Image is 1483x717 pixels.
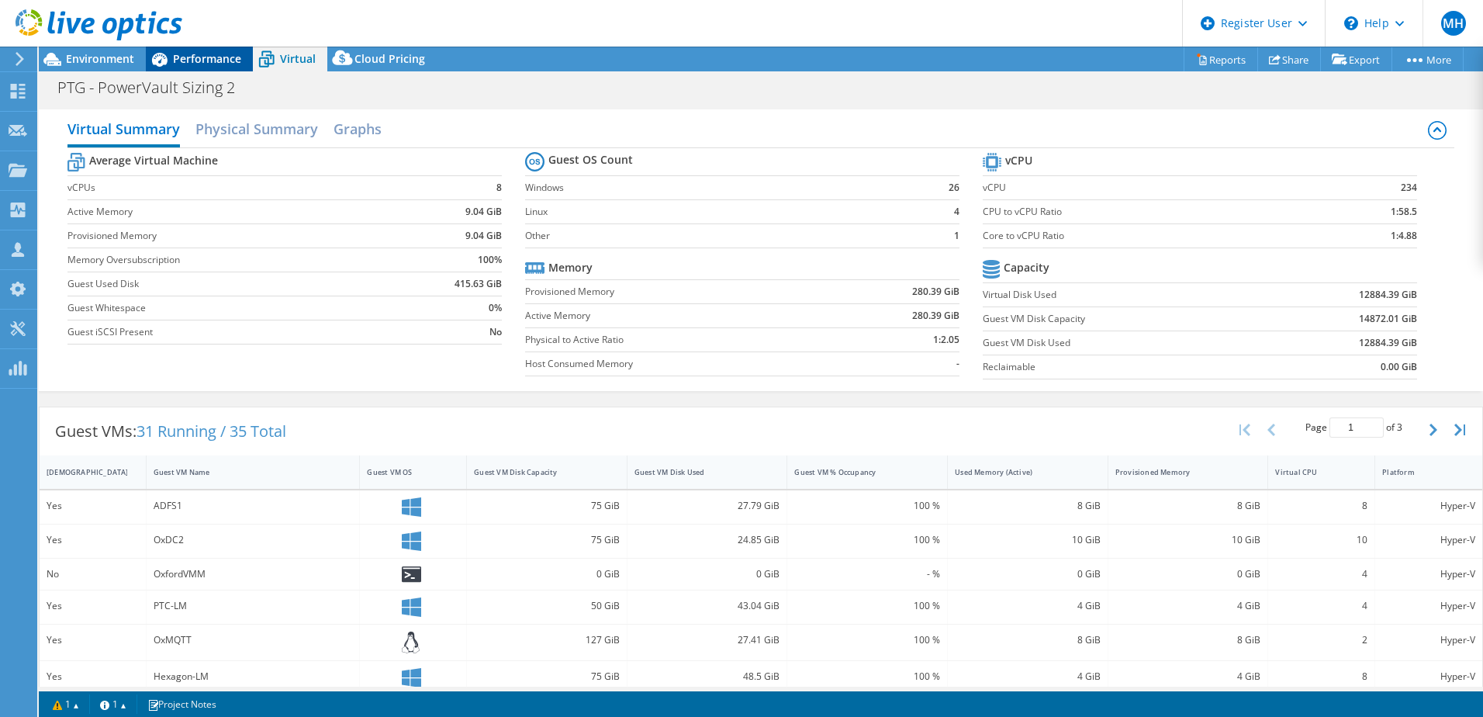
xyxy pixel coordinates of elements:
[983,311,1267,327] label: Guest VM Disk Capacity
[474,532,620,549] div: 75 GiB
[1115,566,1261,583] div: 0 GiB
[548,152,633,168] b: Guest OS Count
[478,252,502,268] b: 100%
[280,51,316,66] span: Virtual
[1257,47,1321,71] a: Share
[1397,421,1402,434] span: 3
[67,276,398,292] label: Guest Used Disk
[955,467,1082,477] div: Used Memory (Active)
[955,497,1101,514] div: 8 GiB
[89,153,218,168] b: Average Virtual Machine
[154,632,353,649] div: OxMQTT
[354,51,425,66] span: Cloud Pricing
[496,180,502,196] b: 8
[949,180,959,196] b: 26
[67,180,398,196] label: vCPUs
[525,284,833,300] label: Provisioned Memory
[955,532,1101,549] div: 10 GiB
[933,332,959,348] b: 1:2.05
[954,228,959,244] b: 1
[154,467,334,477] div: Guest VM Name
[154,597,353,615] div: PTC-LM
[794,532,940,549] div: 100 %
[1275,566,1367,583] div: 4
[525,356,833,372] label: Host Consumed Memory
[474,668,620,685] div: 75 GiB
[1382,597,1475,615] div: Hyper-V
[956,356,959,372] b: -
[794,668,940,685] div: 100 %
[634,497,780,514] div: 27.79 GiB
[474,497,620,514] div: 75 GiB
[794,497,940,514] div: 100 %
[455,276,502,292] b: 415.63 GiB
[1320,47,1392,71] a: Export
[137,694,227,714] a: Project Notes
[489,300,502,316] b: 0%
[983,204,1318,220] label: CPU to vCPU Ratio
[465,228,502,244] b: 9.04 GiB
[1391,228,1417,244] b: 1:4.88
[525,204,920,220] label: Linux
[912,284,959,300] b: 280.39 GiB
[154,497,353,514] div: ADFS1
[1382,566,1475,583] div: Hyper-V
[474,467,601,477] div: Guest VM Disk Capacity
[525,228,920,244] label: Other
[1275,467,1349,477] div: Virtual CPU
[465,204,502,220] b: 9.04 GiB
[67,300,398,316] label: Guest Whitespace
[955,668,1101,685] div: 4 GiB
[1382,497,1475,514] div: Hyper-V
[525,332,833,348] label: Physical to Active Ratio
[794,467,921,477] div: Guest VM % Occupancy
[912,308,959,324] b: 280.39 GiB
[154,668,353,685] div: Hexagon-LM
[1441,11,1466,36] span: MH
[1005,153,1032,168] b: vCPU
[525,180,920,196] label: Windows
[983,335,1267,351] label: Guest VM Disk Used
[525,308,833,324] label: Active Memory
[1344,16,1358,30] svg: \n
[154,532,353,549] div: OxDC2
[1275,532,1367,549] div: 10
[634,532,780,549] div: 24.85 GiB
[1275,597,1367,615] div: 4
[983,359,1267,375] label: Reclaimable
[489,324,502,340] b: No
[1401,180,1417,196] b: 234
[137,421,286,442] span: 31 Running / 35 Total
[334,113,382,144] h2: Graphs
[1275,668,1367,685] div: 8
[154,566,353,583] div: OxfordVMM
[474,566,620,583] div: 0 GiB
[1184,47,1258,71] a: Reports
[67,252,398,268] label: Memory Oversubscription
[634,566,780,583] div: 0 GiB
[955,566,1101,583] div: 0 GiB
[1391,204,1417,220] b: 1:58.5
[1004,260,1049,275] b: Capacity
[47,632,139,649] div: Yes
[47,497,139,514] div: Yes
[634,597,780,615] div: 43.04 GiB
[474,597,620,615] div: 50 GiB
[955,597,1101,615] div: 4 GiB
[67,204,398,220] label: Active Memory
[1115,632,1261,649] div: 8 GiB
[983,228,1318,244] label: Core to vCPU Ratio
[1329,417,1384,438] input: jump to page
[634,632,780,649] div: 27.41 GiB
[634,467,762,477] div: Guest VM Disk Used
[634,668,780,685] div: 48.5 GiB
[1381,359,1417,375] b: 0.00 GiB
[794,597,940,615] div: 100 %
[474,632,620,649] div: 127 GiB
[955,632,1101,649] div: 8 GiB
[66,51,134,66] span: Environment
[983,180,1318,196] label: vCPU
[1115,497,1261,514] div: 8 GiB
[47,566,139,583] div: No
[47,532,139,549] div: Yes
